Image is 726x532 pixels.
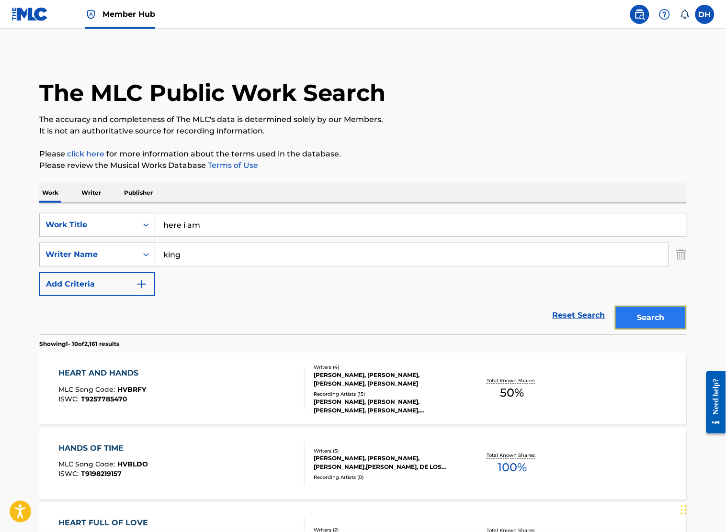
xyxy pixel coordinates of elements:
[314,454,458,472] div: [PERSON_NAME], [PERSON_NAME], [PERSON_NAME],[PERSON_NAME], DE LOS [PERSON_NAME],[PERSON_NAME]
[681,496,687,524] div: Drag
[314,364,458,371] div: Writers ( 4 )
[39,340,119,348] p: Showing 1 - 10 of 2,161 results
[500,384,524,401] span: 50 %
[45,219,132,231] div: Work Title
[59,470,81,478] span: ISWC :
[314,371,458,388] div: [PERSON_NAME], [PERSON_NAME], [PERSON_NAME], [PERSON_NAME]
[59,367,147,379] div: HEART AND HANDS
[314,447,458,454] div: Writers ( 5 )
[81,395,128,403] span: T9257785470
[548,305,610,326] a: Reset Search
[630,5,649,24] a: Public Search
[118,460,148,469] span: HVBLDO
[314,390,458,398] div: Recording Artists ( 15 )
[498,459,527,477] span: 100 %
[39,183,61,203] p: Work
[39,428,687,500] a: HANDS OF TIMEMLC Song Code:HVBLDOISWC:T9198219157Writers (5)[PERSON_NAME], [PERSON_NAME], [PERSON...
[676,243,687,266] img: Delete Criterion
[85,9,97,20] img: Top Rightsholder
[487,452,538,459] p: Total Known Shares:
[39,78,386,107] h1: The MLC Public Work Search
[699,364,726,441] iframe: Resource Center
[655,5,674,24] div: Help
[615,306,687,330] button: Search
[67,149,104,158] a: click here
[206,161,258,170] a: Terms of Use
[678,486,726,532] iframe: Chat Widget
[314,474,458,481] div: Recording Artists ( 0 )
[121,183,156,203] p: Publisher
[39,114,687,125] p: The accuracy and completeness of The MLC's data is determined solely by our Members.
[39,125,687,137] p: It is not an authoritative source for recording information.
[695,5,715,24] div: User Menu
[102,9,155,20] span: Member Hub
[680,10,690,19] div: Notifications
[59,385,118,394] span: MLC Song Code :
[59,460,118,469] span: MLC Song Code :
[45,249,132,260] div: Writer Name
[79,183,104,203] p: Writer
[59,395,81,403] span: ISWC :
[39,353,687,425] a: HEART AND HANDSMLC Song Code:HVBRFYISWC:T9257785470Writers (4)[PERSON_NAME], [PERSON_NAME], [PERS...
[314,398,458,415] div: [PERSON_NAME], [PERSON_NAME], [PERSON_NAME], [PERSON_NAME], [PERSON_NAME], [PERSON_NAME], [PERSON...
[59,518,153,529] div: HEART FULL OF LOVE
[39,272,155,296] button: Add Criteria
[39,148,687,160] p: Please for more information about the terms used in the database.
[39,160,687,171] p: Please review the Musical Works Database
[118,385,147,394] span: HVBRFY
[487,377,538,384] p: Total Known Shares:
[659,9,670,20] img: help
[634,9,646,20] img: search
[81,470,122,478] span: T9198219157
[39,213,687,334] form: Search Form
[136,278,147,290] img: 9d2ae6d4665cec9f34b9.svg
[11,7,48,21] img: MLC Logo
[59,443,148,454] div: HANDS OF TIME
